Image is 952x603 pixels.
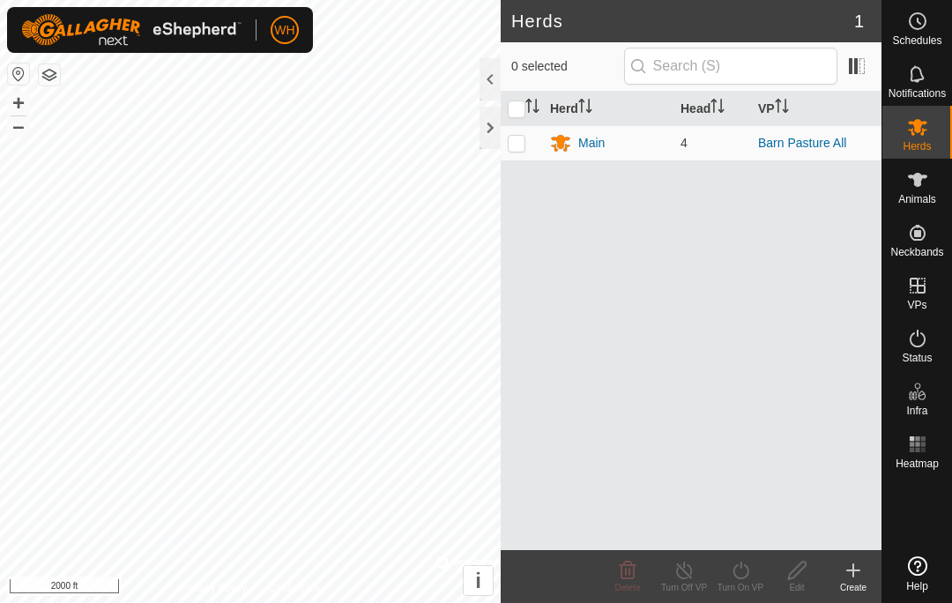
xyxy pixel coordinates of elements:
[673,92,751,126] th: Head
[710,101,725,115] p-sorticon: Activate to sort
[906,581,928,592] span: Help
[896,458,939,469] span: Heatmap
[751,92,881,126] th: VP
[578,101,592,115] p-sorticon: Activate to sort
[825,581,881,594] div: Create
[615,583,641,592] span: Delete
[769,581,825,594] div: Edit
[511,11,854,32] h2: Herds
[39,64,60,86] button: Map Layers
[902,353,932,363] span: Status
[8,63,29,85] button: Reset Map
[775,101,789,115] p-sorticon: Activate to sort
[903,141,931,152] span: Herds
[525,101,539,115] p-sorticon: Activate to sort
[681,136,688,150] span: 4
[268,580,320,596] a: Contact Us
[181,580,247,596] a: Privacy Policy
[8,115,29,137] button: –
[892,35,941,46] span: Schedules
[274,21,294,40] span: WH
[854,8,864,34] span: 1
[712,581,769,594] div: Turn On VP
[656,581,712,594] div: Turn Off VP
[543,92,673,126] th: Herd
[624,48,837,85] input: Search (S)
[882,549,952,599] a: Help
[890,247,943,257] span: Neckbands
[578,134,605,153] div: Main
[21,14,242,46] img: Gallagher Logo
[898,194,936,205] span: Animals
[464,566,493,595] button: i
[511,57,624,76] span: 0 selected
[8,93,29,114] button: +
[906,406,927,416] span: Infra
[758,136,846,150] a: Barn Pasture All
[475,569,481,592] span: i
[907,300,926,310] span: VPs
[889,88,946,99] span: Notifications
